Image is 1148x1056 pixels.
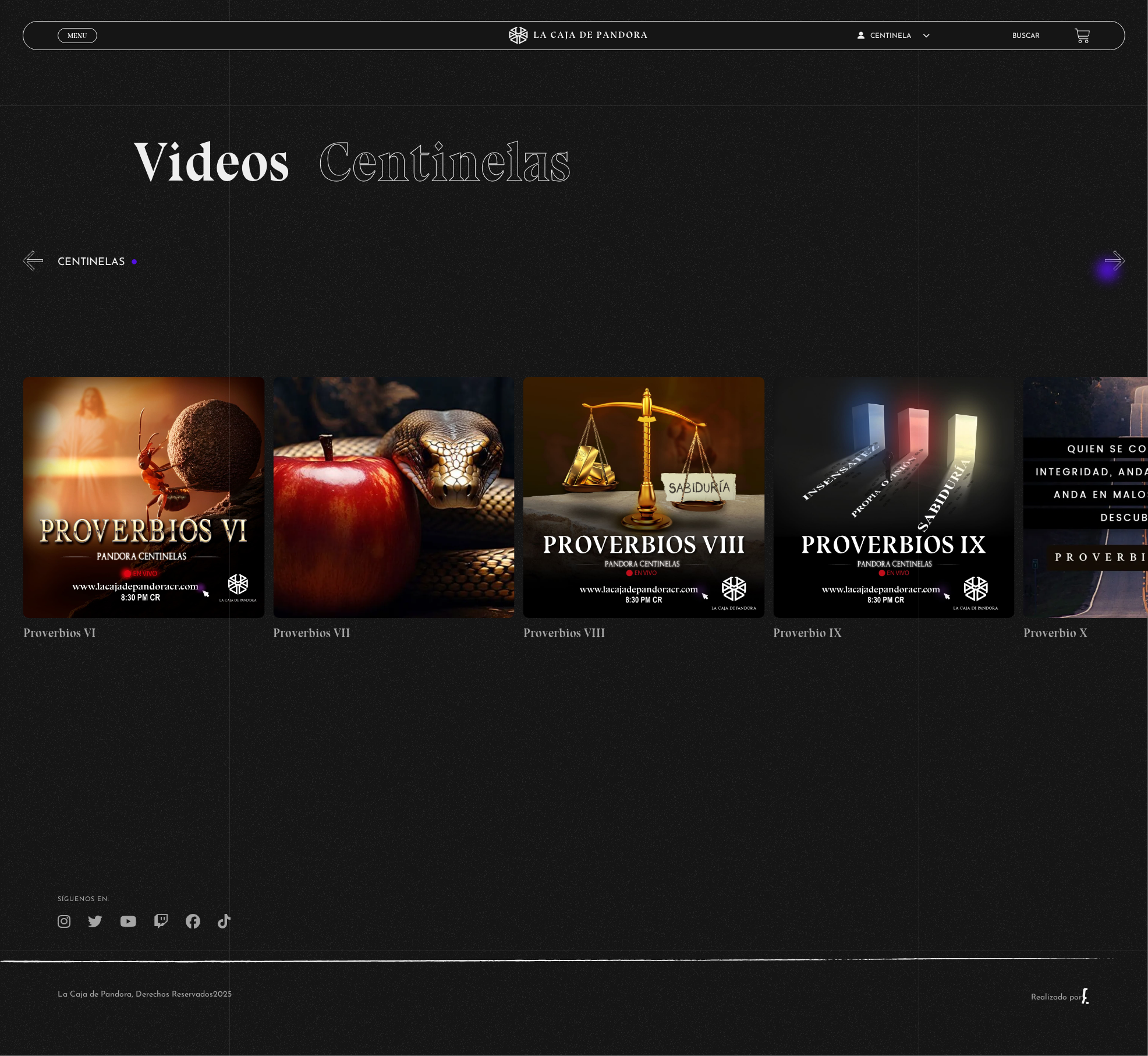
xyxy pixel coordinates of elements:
h4: Proverbio IX [774,624,1015,642]
button: Previous [23,250,43,271]
a: Buscar [1012,33,1040,40]
a: Proverbios VII [274,280,515,739]
h4: SÍguenos en: [58,896,1091,903]
h3: Centinelas [58,257,137,268]
a: Proverbios VI [23,280,265,739]
h2: Videos [133,135,1015,190]
span: CENTINELA [858,33,930,40]
p: La Caja de Pandora, Derechos Reservados 2025 [58,987,232,1005]
a: Proverbio IX [774,280,1015,739]
span: Centinelas [318,129,571,195]
a: View your shopping cart [1075,28,1090,44]
button: Next [1105,250,1125,271]
a: Realizado por [1031,993,1090,1002]
span: Cerrar [63,42,91,50]
a: Proverbios VIII [523,280,765,739]
h4: Proverbios VII [274,624,515,642]
h4: Proverbios VIII [523,624,765,642]
h4: Proverbios VI [23,624,265,642]
span: Menu [68,32,87,39]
